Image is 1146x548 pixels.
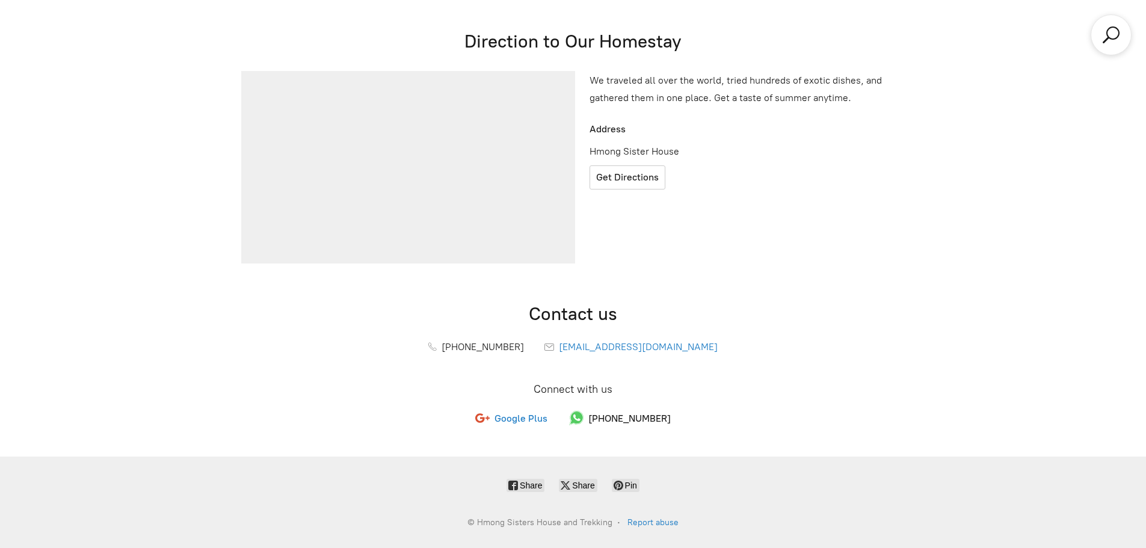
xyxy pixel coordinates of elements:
a: Get Directions [590,165,665,189]
div: Connect with us [236,401,910,433]
span: [EMAIL_ADDRESS][DOMAIN_NAME] [559,341,718,353]
span: Hmong Sisters House and Trekking [477,517,625,528]
span: © [467,517,475,528]
p: Address [585,121,745,138]
span: [PHONE_NUMBER] [442,341,524,353]
a: Pin [612,479,639,492]
h3: Connect with us [236,383,910,396]
span: Pin [625,479,639,492]
span: Share [572,479,597,492]
a: Google Plus [475,411,547,425]
span: Share [520,479,544,492]
a: Share [559,479,597,492]
a: Report abuse [627,517,679,528]
a: [EMAIL_ADDRESS][DOMAIN_NAME] [544,341,718,353]
h2: Direction to Our Homestay [236,29,910,53]
p: Hmong Sister House [585,143,745,161]
span: [PHONE_NUMBER] [569,411,671,425]
a: Search products [1100,24,1122,46]
a: Share [507,479,544,492]
span: Get Directions [596,171,659,183]
iframe: Location on map [241,71,576,263]
h2: Contact us [236,302,910,325]
span: Google Plus [494,413,547,424]
p: We traveled all over the world, tried hundreds of exotic dishes, and gathered them in one place. ... [590,72,905,107]
a: [PHONE_NUMBER] [428,341,524,353]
